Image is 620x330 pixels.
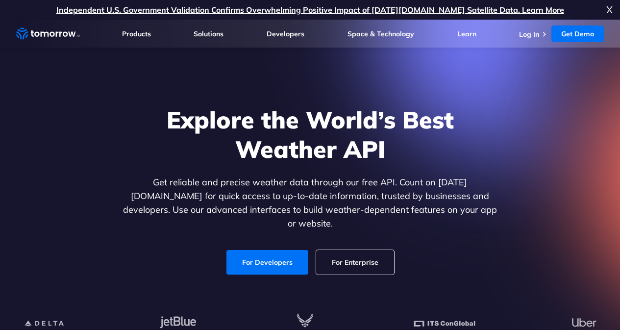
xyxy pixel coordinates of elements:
a: For Developers [226,250,308,275]
a: Products [122,29,151,38]
a: Independent U.S. Government Validation Confirms Overwhelming Positive Impact of [DATE][DOMAIN_NAM... [56,5,564,15]
a: Home link [16,26,80,41]
a: Solutions [194,29,223,38]
a: Log In [519,30,539,39]
a: Learn [457,29,476,38]
a: Developers [267,29,304,38]
a: Get Demo [551,25,604,42]
h1: Explore the World’s Best Weather API [121,105,499,164]
p: Get reliable and precise weather data through our free API. Count on [DATE][DOMAIN_NAME] for quic... [121,176,499,230]
a: Space & Technology [347,29,414,38]
a: For Enterprise [316,250,394,275]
